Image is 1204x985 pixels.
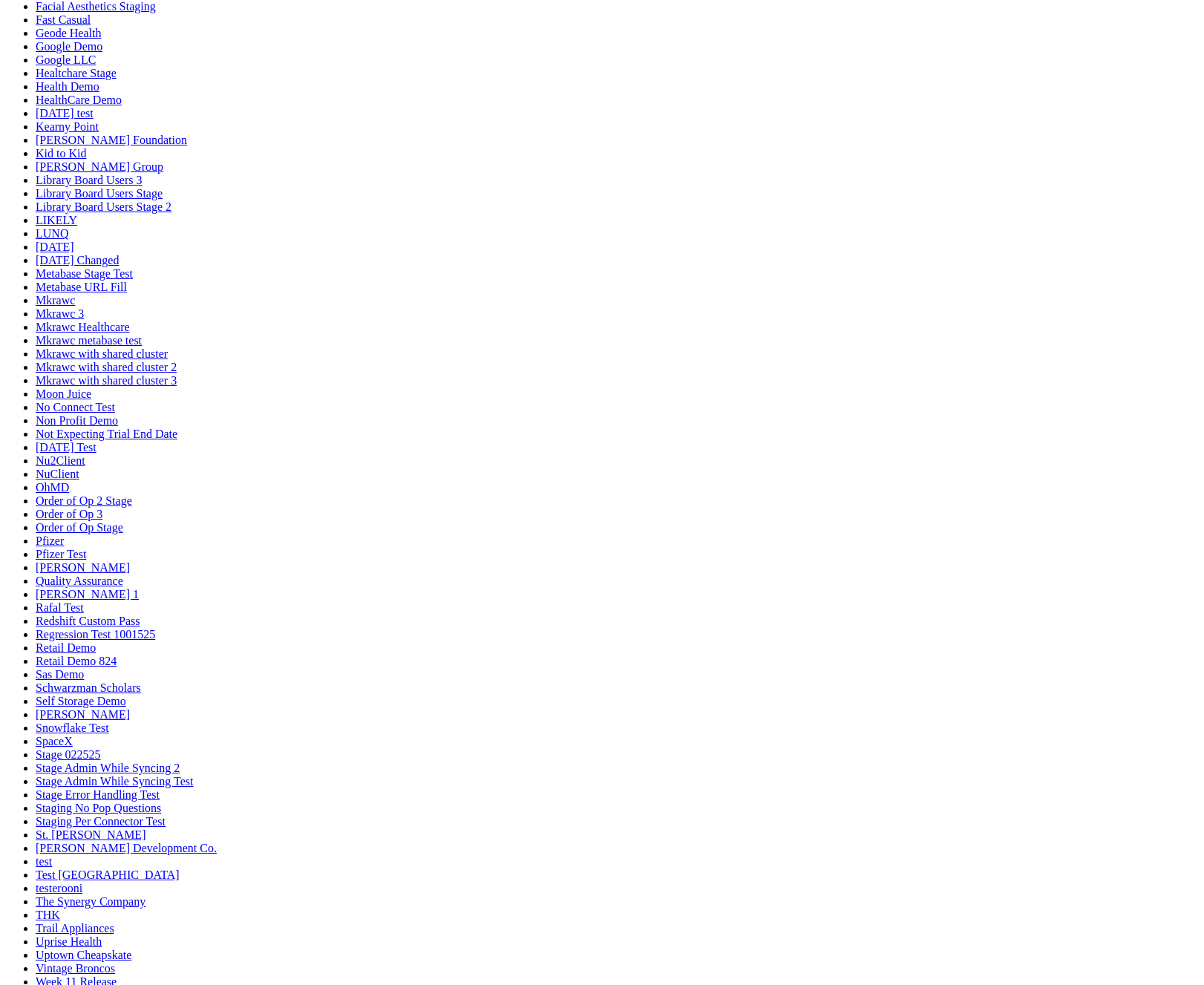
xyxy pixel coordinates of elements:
[36,267,133,280] a: Metabase Stage Test
[36,828,145,841] a: St. [PERSON_NAME]
[36,895,145,908] a: The Synergy Company
[36,802,161,814] a: Staging No Pop Questions
[36,481,69,494] a: OhMD
[36,174,143,186] a: Library Board Users 3
[36,307,84,320] a: Mkrawc 3
[36,160,163,173] a: [PERSON_NAME] Group
[36,387,91,400] a: Moon Juice
[36,775,194,788] a: Stage Admin While Syncing Test
[36,561,130,574] a: [PERSON_NAME]
[36,842,217,854] a: [PERSON_NAME] Development Co.
[36,294,75,307] a: Mkrawc
[36,187,163,200] a: Library Board Users Stage
[36,240,74,253] a: [DATE]
[36,468,79,480] a: NuClient
[36,962,115,975] a: Vintage Broncos
[36,641,96,654] a: Retail Demo
[36,922,114,935] a: Trail Appliances
[36,107,94,120] a: [DATE] test
[36,27,101,39] a: Geode Health
[36,708,130,721] a: [PERSON_NAME]
[36,134,187,146] a: [PERSON_NAME] Foundation
[36,321,130,333] a: Mkrawc Healthcare
[36,575,123,587] a: Quality Assurance
[36,882,82,894] a: testerooni
[36,735,73,747] a: SpaceX
[36,200,171,213] a: Library Board Users Stage 2
[36,441,96,454] a: [DATE] Test
[36,53,96,66] a: Google LLC
[36,428,177,440] a: Not Expecting Trial End Date
[36,214,77,226] a: LIKELY
[36,120,99,133] a: Kearny Point
[36,361,177,373] a: Mkrawc with shared cluster 2
[36,748,101,761] a: Stage 022525
[36,254,119,266] a: [DATE] Changed
[36,615,140,627] a: Redshift Custom Pass
[36,762,180,774] a: Stage Admin While Syncing 2
[36,909,60,921] a: THK
[36,494,132,507] a: Order of Op 2 Stage
[36,815,166,828] a: Staging Per Connector Test
[36,935,102,948] a: Uprise Health
[36,67,117,79] a: Healtchare Stage
[36,548,86,560] a: Pfizer Test
[36,588,139,601] a: [PERSON_NAME] 1
[36,374,177,387] a: Mkrawc with shared cluster 3
[36,347,168,360] a: Mkrawc with shared cluster
[36,668,84,681] a: Sas Demo
[36,13,91,26] a: Fast Casual
[36,281,127,293] a: Metabase URL Fill
[36,788,160,801] a: Stage Error Handling Test
[36,681,141,694] a: Schwarzman Scholars
[36,534,64,547] a: Pfizer
[36,695,126,707] a: Self Storage Demo
[36,508,102,520] a: Order of Op 3
[36,521,123,534] a: Order of Op Stage
[36,628,155,641] a: Regression Test 1001525
[36,855,52,868] a: test
[36,721,109,734] a: Snowflake Test
[36,94,122,106] a: HealthCare Demo
[36,454,85,467] a: Nu2Client
[36,227,68,240] a: LUNQ
[36,40,102,53] a: Google Demo
[36,868,180,881] a: Test [GEOGRAPHIC_DATA]
[36,401,115,413] a: No Connect Test
[36,334,142,347] a: Mkrawc metabase test
[36,80,99,93] a: Health Demo
[36,414,118,427] a: Non Profit Demo
[36,601,84,614] a: Rafal Test
[36,147,86,160] a: Kid to Kid
[36,655,117,667] a: Retail Demo 824
[36,949,131,961] a: Uptown Cheapskate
